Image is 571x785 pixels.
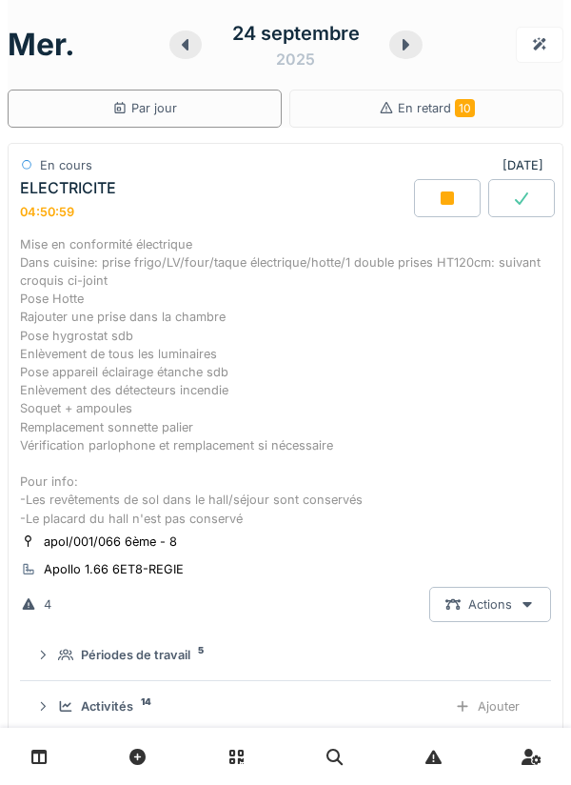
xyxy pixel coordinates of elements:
[20,205,74,219] div: 04:50:59
[28,689,543,724] summary: Activités14Ajouter
[502,156,551,174] div: [DATE]
[44,560,184,578] div: Apollo 1.66 6ET8-REGIE
[81,697,133,715] div: Activités
[398,101,475,115] span: En retard
[20,235,551,528] div: Mise en conformité électrique Dans cuisine: prise frigo/LV/four/taque électrique/hotte/1 double p...
[439,689,536,724] div: Ajouter
[455,99,475,117] span: 10
[8,27,75,63] h1: mer.
[28,637,543,673] summary: Périodes de travail5
[276,48,315,70] div: 2025
[112,99,177,117] div: Par jour
[44,533,177,551] div: apol/001/066 6ème - 8
[20,179,116,197] div: ELECTRICITE
[429,587,551,622] div: Actions
[232,19,360,48] div: 24 septembre
[40,156,92,174] div: En cours
[81,646,190,664] div: Périodes de travail
[44,595,51,614] div: 4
